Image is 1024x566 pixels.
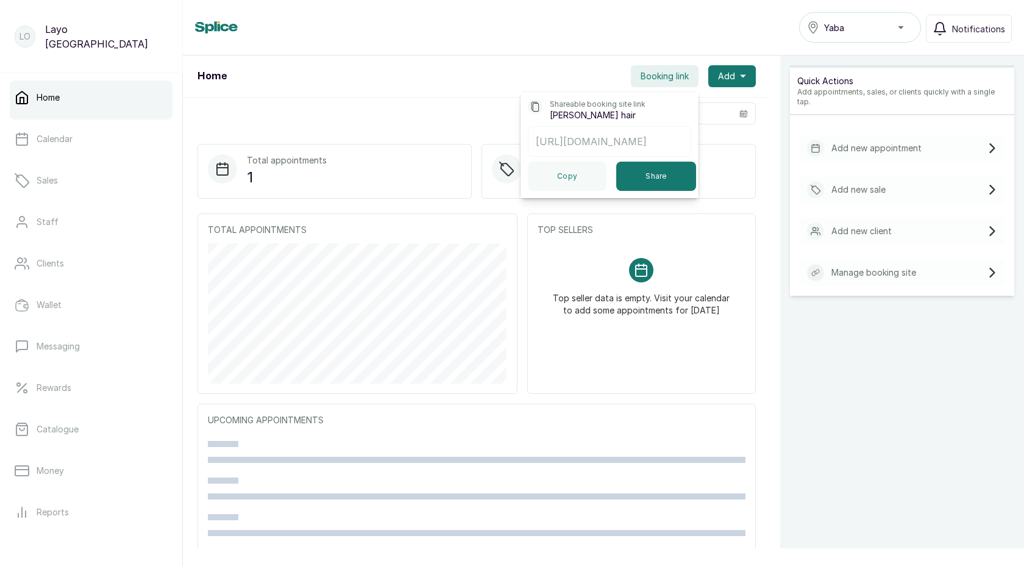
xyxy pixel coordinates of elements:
button: Booking link [631,65,699,87]
p: Wallet [37,299,62,311]
a: Staff [10,205,172,239]
p: Shareable booking site link [550,99,645,109]
button: Yaba [799,12,921,43]
p: Catalogue [37,423,79,435]
h1: Home [197,69,227,84]
a: Wallet [10,288,172,322]
p: [URL][DOMAIN_NAME] [536,134,683,149]
p: Manage booking site [831,267,916,279]
p: Home [37,91,60,104]
span: Yaba [824,21,844,34]
a: Money [10,454,172,488]
p: Add appointments, sales, or clients quickly with a single tap. [797,87,1007,107]
p: Layo [GEOGRAPHIC_DATA] [45,22,168,51]
p: Top seller data is empty. Visit your calendar to add some appointments for [DATE] [552,282,731,317]
span: Add [718,70,735,82]
p: [PERSON_NAME] hair [550,109,636,121]
p: LO [20,30,30,43]
p: Staff [37,216,59,228]
p: Money [37,465,64,477]
p: Add new client [831,225,892,237]
a: Messaging [10,329,172,364]
p: 1 [247,167,327,188]
p: Add new appointment [831,142,922,154]
div: Booking link [521,92,699,198]
p: Add new sale [831,184,886,196]
button: Notifications [926,15,1012,43]
a: Catalogue [10,412,172,446]
button: Add [708,65,756,87]
span: Notifications [952,23,1005,35]
p: TOP SELLERS [538,224,745,236]
p: Sales [37,174,58,187]
a: Sales [10,163,172,198]
span: Booking link [641,70,689,82]
p: Messaging [37,340,80,353]
p: Rewards [37,382,71,394]
p: UPCOMING APPOINTMENTS [208,414,745,426]
a: Home [10,81,172,115]
p: TOTAL APPOINTMENTS [208,224,507,236]
a: Clients [10,246,172,281]
button: Copy [528,162,606,191]
p: Calendar [37,133,73,145]
a: Calendar [10,122,172,156]
p: Clients [37,257,64,270]
a: Rewards [10,371,172,405]
button: Share [616,162,696,191]
svg: calendar [739,109,748,118]
p: Reports [37,506,69,518]
p: Total appointments [247,154,327,167]
p: Quick Actions [797,75,1007,87]
a: Reports [10,495,172,529]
